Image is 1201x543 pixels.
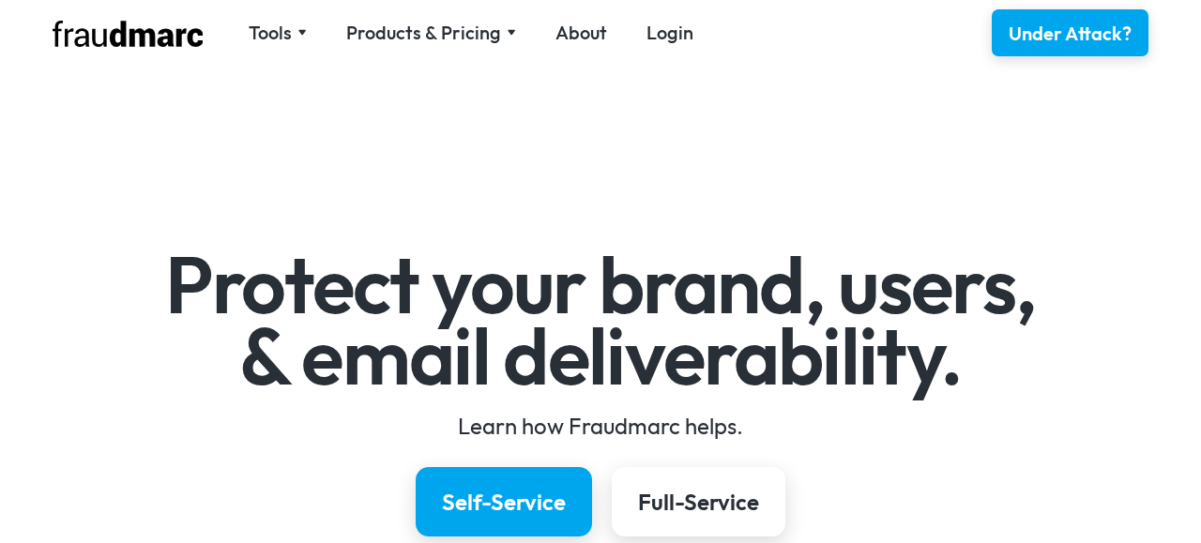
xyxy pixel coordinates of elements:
[346,20,516,46] div: Products & Pricing
[56,411,1146,441] div: Learn how Fraudmarc helps.
[638,487,759,517] div: Full-Service
[346,20,501,46] div: Products & Pricing
[992,9,1148,56] a: Under Attack?
[416,467,592,536] a: Self-Service
[1009,21,1132,47] div: Under Attack?
[555,20,607,46] a: About
[646,20,693,46] a: Login
[612,467,785,536] a: Full-Service
[249,20,292,46] div: Tools
[249,20,307,46] div: Tools
[442,487,566,517] div: Self-Service
[56,249,1146,391] h1: Protect your brand, users, & email deliverability.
